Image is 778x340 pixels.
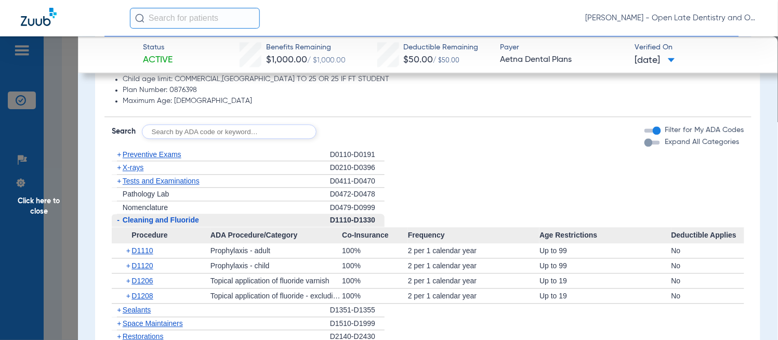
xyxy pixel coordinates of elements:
div: D0411-D0470 [330,175,385,188]
span: Age Restrictions [539,227,671,244]
li: Plan Number: 0876398 [123,86,744,95]
span: D1120 [131,261,153,270]
div: D0210-D0396 [330,161,385,175]
span: + [126,243,132,258]
span: Verified On [635,42,761,53]
div: D0479-D0999 [330,201,385,214]
div: D0472-D0478 [330,188,385,201]
span: + [117,163,121,172]
span: Active [143,54,173,67]
span: + [126,289,132,303]
div: D1510-D1999 [330,317,385,331]
div: D0110-D0191 [330,148,385,162]
div: 2 per 1 calendar year [408,243,539,258]
div: 100% [342,273,408,288]
span: + [117,177,121,185]
div: 2 per 1 calendar year [408,289,539,303]
div: Up to 19 [539,273,671,288]
span: Payer [500,42,626,53]
div: Prophylaxis - child [210,258,342,273]
span: X-rays [123,163,143,172]
div: Up to 99 [539,243,671,258]
span: Tests and Examinations [123,177,200,185]
span: Pathology Lab [123,190,169,198]
span: Nomenclature [123,203,168,212]
span: - [117,216,120,224]
span: + [117,150,121,159]
span: $1,000.00 [266,55,307,64]
span: [DATE] [635,54,675,67]
span: Benefits Remaining [266,42,346,53]
span: Cleaning and Fluoride [123,216,199,224]
span: + [117,319,121,328]
span: Aetna Dental Plans [500,54,626,67]
div: Up to 99 [539,258,671,273]
span: + [117,306,121,314]
span: Sealants [123,306,151,314]
span: Space Maintainers [123,319,183,328]
div: No [671,289,744,303]
iframe: Chat Widget [726,290,778,340]
img: Zuub Logo [21,8,57,26]
span: + [126,258,132,273]
li: Child age limit: COMMERCIAL,[GEOGRAPHIC_DATA] TO 25 OR 25 IF FT STUDENT [123,75,744,84]
span: ADA Procedure/Category [210,227,342,244]
div: Up to 19 [539,289,671,303]
span: Expand All Categories [665,138,740,146]
div: 100% [342,243,408,258]
span: Status [143,42,173,53]
div: No [671,273,744,288]
img: Search Icon [135,14,144,23]
li: Maximum Age: [DEMOGRAPHIC_DATA] [123,97,744,106]
div: Topical application of fluoride varnish [210,273,342,288]
span: [PERSON_NAME] - Open Late Dentistry and Orthodontics [586,13,757,23]
div: D1351-D1355 [330,304,385,317]
span: Deductible Applies [671,227,744,244]
div: Topical application of fluoride - excluding varnish [210,289,342,303]
span: D1110 [131,246,153,255]
span: D1206 [131,277,153,285]
div: 2 per 1 calendar year [408,273,539,288]
span: Preventive Exams [123,150,181,159]
span: Co-Insurance [342,227,408,244]
div: Prophylaxis - adult [210,243,342,258]
div: No [671,258,744,273]
span: Procedure [112,227,210,244]
div: D1110-D1330 [330,214,385,227]
span: / $50.00 [433,58,460,64]
div: 2 per 1 calendar year [408,258,539,273]
span: $50.00 [404,55,433,64]
span: Deductible Remaining [404,42,479,53]
label: Filter for My ADA Codes [663,125,744,136]
input: Search for patients [130,8,260,29]
div: 100% [342,258,408,273]
span: Search [112,126,136,137]
span: D1208 [131,292,153,300]
span: + [126,273,132,288]
input: Search by ADA code or keyword… [142,124,317,139]
div: 100% [342,289,408,303]
span: Frequency [408,227,539,244]
div: No [671,243,744,258]
span: / $1,000.00 [307,57,346,64]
